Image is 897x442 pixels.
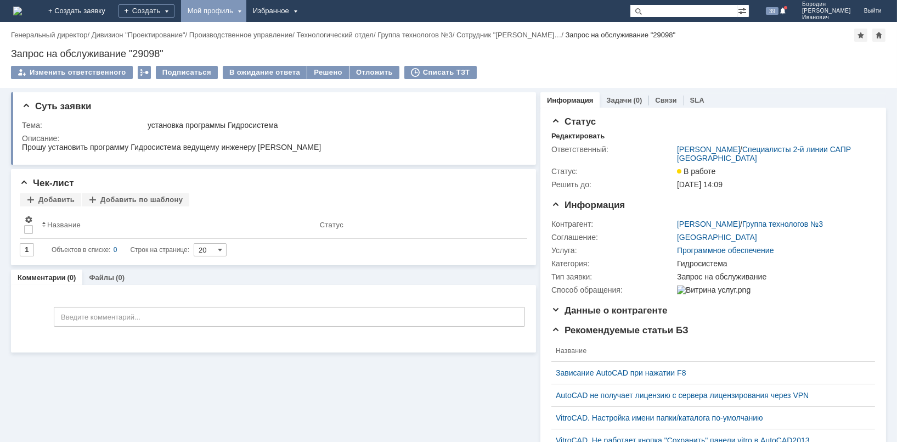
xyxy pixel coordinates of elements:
div: Редактировать [551,132,605,141]
span: Чек-лист [20,178,74,188]
div: Решить до: [551,180,675,189]
div: (0) [116,273,125,282]
div: / [377,31,456,39]
div: Статус: [551,167,675,176]
a: Программное обеспечение [677,246,774,255]
th: Статус [315,211,518,239]
span: Информация [551,200,625,210]
div: Ответственный: [551,145,675,154]
div: Добавить в избранное [854,29,867,42]
div: Соглашение: [551,233,675,242]
div: / [92,31,189,39]
a: [PERSON_NAME] [677,145,740,154]
div: / [677,220,823,228]
th: Название [551,340,866,362]
a: Файлы [89,273,114,282]
div: Тема: [22,121,145,130]
th: Название [37,211,315,239]
div: Создать [119,4,174,18]
div: Запрос на обслуживание "29098" [566,31,676,39]
i: Строк на странице: [52,243,189,256]
div: Описание: [22,134,522,143]
a: Сотрудник "[PERSON_NAME]… [456,31,561,39]
a: Перейти на домашнюю страницу [13,7,22,15]
div: Контрагент: [551,220,675,228]
span: Статус [551,116,596,127]
span: [PERSON_NAME] [802,8,851,14]
a: Зависание AutoCAD при нажатии F8 [556,368,862,377]
a: [PERSON_NAME] [677,220,740,228]
div: Способ обращения: [551,286,675,294]
span: Настройки [24,215,33,224]
span: В работе [677,167,715,176]
a: VitroCAD. Настройка имени папки/каталога по-умолчанию [556,413,862,422]
div: Запрос на обслуживание "29098" [11,48,886,59]
a: SLA [690,96,704,104]
div: / [456,31,566,39]
div: Работа с массовостью [138,66,151,79]
span: Суть заявки [22,101,91,111]
span: Бородин [802,1,851,8]
a: Технологический отдел [296,31,374,39]
div: 0 [114,243,117,256]
span: Данные о контрагенте [551,305,668,316]
img: Витрина услуг.png [677,286,751,294]
div: / [677,145,870,163]
a: Специалисты 2-й линии САПР [GEOGRAPHIC_DATA] [677,145,851,163]
div: Статус [320,221,343,229]
a: Генеральный директор [11,31,87,39]
div: (0) [67,273,76,282]
div: / [11,31,92,39]
div: Категория: [551,259,675,268]
span: [DATE] 14:09 [677,180,723,189]
a: Задачи [606,96,631,104]
a: AutoCAD не получает лицензию с сервера лицензирования через VPN [556,391,862,400]
div: Тип заявки: [551,272,675,281]
div: установка программы Гидросистема [148,121,520,130]
div: Название [47,221,81,229]
div: / [296,31,377,39]
div: / [189,31,297,39]
a: Информация [547,96,593,104]
div: Сделать домашней страницей [872,29,885,42]
a: Связи [655,96,676,104]
a: Группа технологов №3 [742,220,823,228]
a: Дивизион "Проектирование" [92,31,185,39]
span: 39 [766,7,778,15]
a: Группа технологов №3 [377,31,453,39]
span: Рекомендуемые статьи БЗ [551,325,689,335]
div: Запрос на обслуживание [677,272,870,281]
span: Иванович [802,14,851,21]
img: logo [13,7,22,15]
div: Услуга: [551,246,675,255]
div: (0) [633,96,642,104]
span: Объектов в списке: [52,246,110,254]
a: Комментарии [18,273,66,282]
span: Расширенный поиск [738,5,749,15]
a: [GEOGRAPHIC_DATA] [677,233,757,242]
a: Производственное управление [189,31,292,39]
div: Гидросистема [677,259,870,268]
